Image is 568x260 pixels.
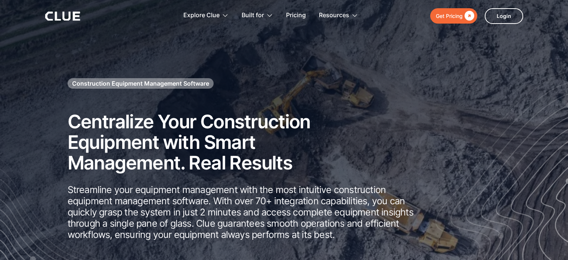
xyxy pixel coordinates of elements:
a: Login [485,8,523,24]
div: Explore Clue [183,4,220,27]
div: Explore Clue [183,4,229,27]
p: Streamline your equipment management with the most intuitive construction equipment management so... [68,184,422,240]
h1: Construction Equipment Management Software [72,79,209,88]
a: Get Pricing [430,8,477,24]
div: Built for [242,4,273,27]
div: Get Pricing [436,11,463,21]
div: Built for [242,4,264,27]
div:  [463,11,474,21]
div: Resources [319,4,349,27]
a: Pricing [286,4,306,27]
h2: Centralize Your Construction Equipment with Smart Management. Real Results [68,111,366,173]
div: Resources [319,4,358,27]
